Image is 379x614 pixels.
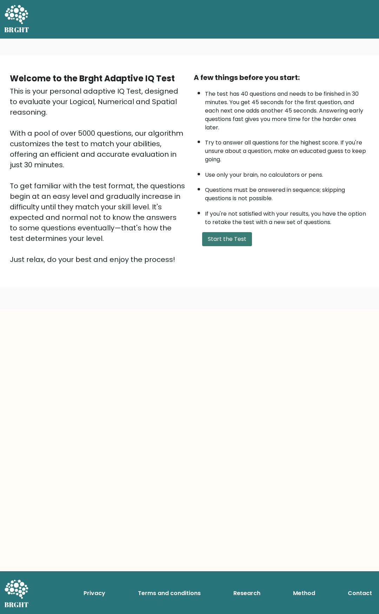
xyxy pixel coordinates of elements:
[205,206,369,227] li: If you're not satisfied with your results, you have the option to retake the test with a new set ...
[10,73,175,84] b: Welcome to the Brght Adaptive IQ Test
[10,86,185,265] div: This is your personal adaptive IQ Test, designed to evaluate your Logical, Numerical and Spatial ...
[231,586,263,600] a: Research
[290,586,318,600] a: Method
[345,586,375,600] a: Contact
[4,26,29,34] h5: BRGHT
[194,72,369,83] div: A few things before you start:
[205,167,369,179] li: Use only your brain, no calculators or pens.
[4,3,29,36] a: BRGHT
[205,182,369,203] li: Questions must be answered in sequence; skipping questions is not possible.
[81,586,108,600] a: Privacy
[135,586,204,600] a: Terms and conditions
[205,86,369,132] li: The test has 40 questions and needs to be finished in 30 minutes. You get 45 seconds for the firs...
[202,232,252,246] button: Start the Test
[205,135,369,164] li: Try to answer all questions for the highest score. If you're unsure about a question, make an edu...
